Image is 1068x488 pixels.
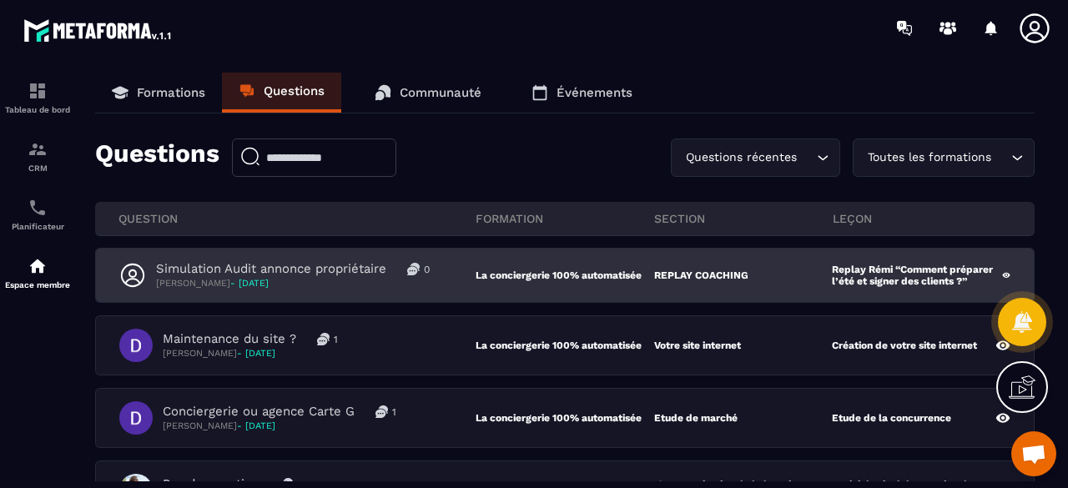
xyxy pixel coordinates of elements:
[334,333,338,346] p: 1
[476,269,654,281] p: La conciergerie 100% automatisée
[28,256,48,276] img: automations
[222,73,341,113] a: Questions
[156,261,386,277] p: Simulation Audit annonce propriétaire
[407,263,420,275] img: messages
[864,148,995,167] span: Toutes les formations
[400,85,481,100] p: Communauté
[4,244,71,302] a: automationsautomationsEspace membre
[1011,431,1056,476] a: Ouvrir le chat
[358,73,498,113] a: Communauté
[424,263,430,276] p: 0
[163,404,355,420] p: Conciergerie ou agence Carte G
[853,138,1035,177] div: Search for option
[476,412,654,424] p: La conciergerie 100% automatisée
[682,148,800,167] span: Questions récentes
[118,211,476,226] p: QUESTION
[4,164,71,173] p: CRM
[654,269,748,281] p: REPLAY COACHING
[163,331,296,347] p: Maintenance du site ?
[4,222,71,231] p: Planificateur
[95,138,219,177] p: Questions
[156,277,430,289] p: [PERSON_NAME]
[237,348,275,359] span: - [DATE]
[4,127,71,185] a: formationformationCRM
[95,73,222,113] a: Formations
[163,347,338,360] p: [PERSON_NAME]
[654,340,741,351] p: Votre site internet
[557,85,632,100] p: Événements
[515,73,649,113] a: Événements
[832,264,1001,287] p: Replay Rémi “Comment préparer l’été et signer des clients ?”
[671,138,840,177] div: Search for option
[163,420,396,432] p: [PERSON_NAME]
[995,148,1007,167] input: Search for option
[476,211,654,226] p: FORMATION
[230,278,269,289] span: - [DATE]
[4,105,71,114] p: Tableau de bord
[4,185,71,244] a: schedulerschedulerPlanificateur
[28,139,48,159] img: formation
[392,405,396,419] p: 1
[264,83,325,98] p: Questions
[137,85,205,100] p: Formations
[375,405,388,418] img: messages
[833,211,1011,226] p: leçon
[28,198,48,218] img: scheduler
[317,333,330,345] img: messages
[4,280,71,289] p: Espace membre
[800,148,813,167] input: Search for option
[28,81,48,101] img: formation
[832,412,951,424] p: Etude de la concurrence
[654,211,833,226] p: section
[23,15,174,45] img: logo
[237,420,275,431] span: - [DATE]
[476,340,654,351] p: La conciergerie 100% automatisée
[654,412,738,424] p: Etude de marché
[832,340,977,351] p: Création de votre site internet
[4,68,71,127] a: formationformationTableau de bord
